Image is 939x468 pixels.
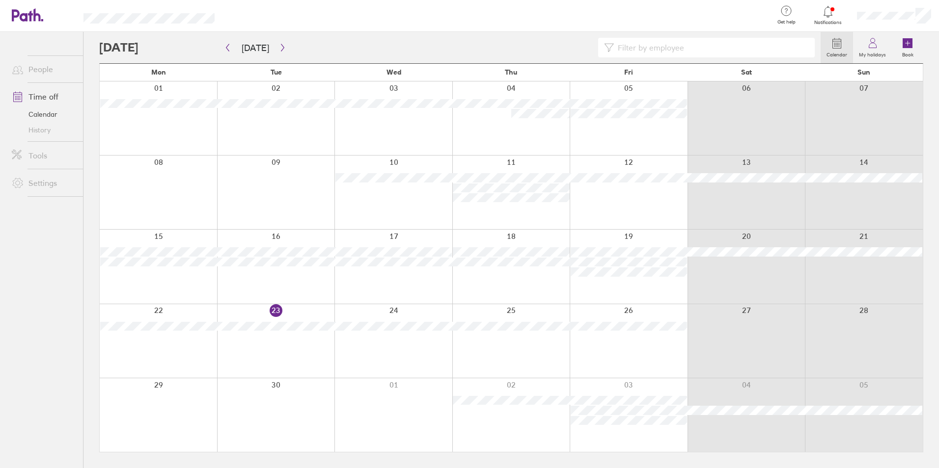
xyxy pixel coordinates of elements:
a: Calendar [4,106,83,122]
a: My holidays [853,32,892,63]
span: Fri [624,68,633,76]
input: Filter by employee [614,38,809,57]
a: Settings [4,173,83,193]
button: [DATE] [234,40,277,56]
a: Calendar [821,32,853,63]
span: Wed [387,68,401,76]
label: Book [896,49,919,58]
span: Mon [151,68,166,76]
a: Tools [4,146,83,165]
span: Notifications [812,20,844,26]
label: Calendar [821,49,853,58]
a: History [4,122,83,138]
span: Tue [271,68,282,76]
a: Notifications [812,5,844,26]
label: My holidays [853,49,892,58]
span: Get help [771,19,802,25]
span: Thu [505,68,517,76]
span: Sat [741,68,752,76]
a: People [4,59,83,79]
span: Sun [857,68,870,76]
a: Book [892,32,923,63]
a: Time off [4,87,83,106]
